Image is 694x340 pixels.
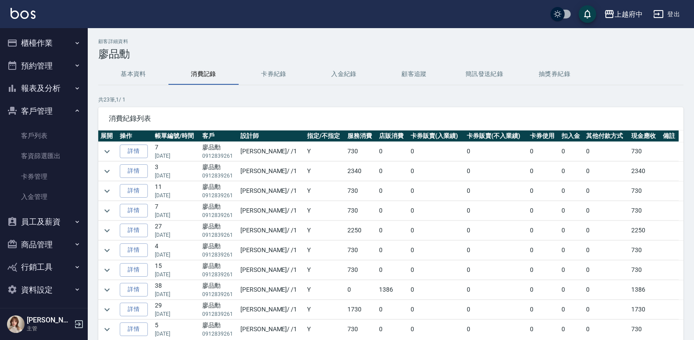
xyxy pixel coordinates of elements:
td: 730 [629,320,661,339]
td: 5 [153,320,200,339]
p: [DATE] [155,192,198,199]
td: Y [305,142,345,161]
td: 38 [153,280,200,300]
td: 0 [465,241,528,260]
button: 顧客追蹤 [379,64,449,85]
td: 7 [153,142,200,161]
td: 0 [528,320,559,339]
a: 詳情 [120,283,148,297]
td: Y [305,162,345,181]
td: 0 [377,320,408,339]
th: 卡券使用 [528,130,559,142]
td: 0 [408,260,465,280]
td: 0 [584,181,629,201]
td: 7 [153,201,200,221]
td: Y [305,201,345,221]
td: 0 [584,300,629,319]
p: [DATE] [155,310,198,318]
td: 0 [559,280,584,300]
th: 設計師 [238,130,305,142]
a: 詳情 [120,184,148,198]
p: [DATE] [155,172,198,180]
a: 詳情 [120,224,148,237]
button: expand row [100,204,114,217]
button: expand row [100,184,114,198]
td: 廖品勳 [200,260,238,280]
td: Y [305,260,345,280]
p: 0912839261 [202,172,236,180]
button: 資料設定 [4,279,84,301]
td: 0 [528,162,559,181]
td: 0 [465,260,528,280]
td: 29 [153,300,200,319]
td: 0 [584,320,629,339]
button: 行銷工具 [4,256,84,279]
td: 0 [584,221,629,240]
td: 0 [559,241,584,260]
td: 0 [584,142,629,161]
td: 0 [408,201,465,221]
p: 0912839261 [202,330,236,338]
th: 展開 [98,130,118,142]
p: [DATE] [155,290,198,298]
td: [PERSON_NAME] / /1 [238,142,305,161]
td: 1386 [629,280,661,300]
td: [PERSON_NAME] / /1 [238,162,305,181]
th: 卡券販賣(不入業績) [465,130,528,142]
td: 0 [465,162,528,181]
a: 客資篩選匯出 [4,146,84,166]
td: 730 [629,201,661,221]
td: 0 [528,280,559,300]
div: 上越府中 [615,9,643,20]
td: Y [305,280,345,300]
button: expand row [100,264,114,277]
td: 11 [153,181,200,201]
td: 0 [559,201,584,221]
td: 730 [629,241,661,260]
img: Logo [11,8,36,19]
h2: 顧客詳細資料 [98,39,683,44]
a: 客戶列表 [4,126,84,146]
td: 730 [345,181,377,201]
button: 基本資料 [98,64,168,85]
td: 1386 [377,280,408,300]
button: expand row [100,303,114,316]
span: 消費紀錄列表 [109,114,673,123]
p: [DATE] [155,330,198,338]
button: expand row [100,283,114,297]
a: 詳情 [120,204,148,217]
td: 0 [345,280,377,300]
p: [DATE] [155,211,198,219]
a: 詳情 [120,303,148,316]
p: 共 23 筆, 1 / 1 [98,96,683,104]
td: 0 [377,260,408,280]
button: 客戶管理 [4,100,84,123]
td: 0 [377,142,408,161]
th: 操作 [118,130,153,142]
p: 0912839261 [202,290,236,298]
p: [DATE] [155,152,198,160]
button: expand row [100,224,114,237]
button: 入金紀錄 [309,64,379,85]
td: 2340 [345,162,377,181]
th: 現金應收 [629,130,661,142]
td: 0 [377,221,408,240]
td: 0 [559,221,584,240]
td: 廖品勳 [200,320,238,339]
button: expand row [100,165,114,178]
td: 1730 [629,300,661,319]
td: 730 [345,320,377,339]
button: 上越府中 [601,5,646,23]
td: 0 [559,300,584,319]
p: 0912839261 [202,310,236,318]
td: Y [305,300,345,319]
th: 備註 [661,130,679,142]
th: 客戶 [200,130,238,142]
h3: 廖品勳 [98,48,683,60]
button: expand row [100,145,114,158]
td: 0 [408,320,465,339]
td: [PERSON_NAME] / /1 [238,280,305,300]
td: 0 [465,221,528,240]
th: 帳單編號/時間 [153,130,200,142]
button: 預約管理 [4,54,84,77]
